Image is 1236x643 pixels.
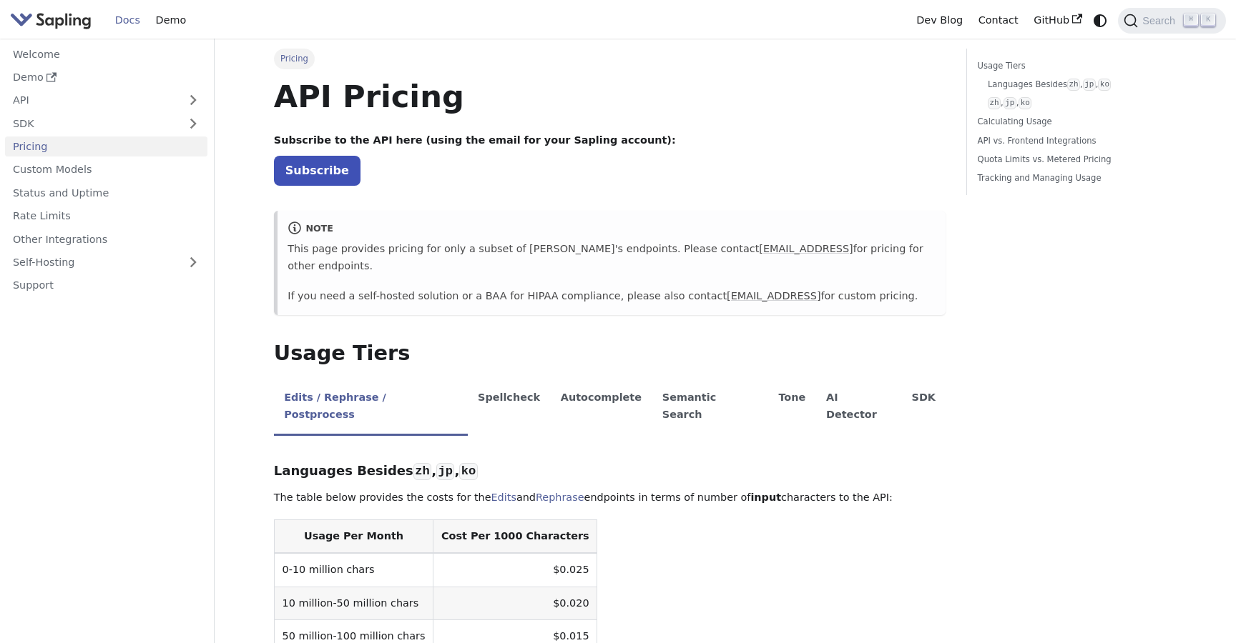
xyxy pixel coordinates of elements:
a: GitHub [1026,9,1089,31]
a: Self-Hosting [5,252,207,273]
button: Expand sidebar category 'SDK' [179,113,207,134]
a: Custom Models [5,159,207,180]
a: Demo [148,9,194,31]
a: Pricing [5,136,207,157]
code: jp [1083,79,1096,91]
a: Quota Limits vs. Metered Pricing [978,153,1172,166]
th: Usage Per Month [274,520,433,554]
span: Search [1138,15,1184,26]
a: Docs [107,9,148,31]
a: Support [5,275,207,296]
a: Sapling.ai [10,10,97,31]
p: The table below provides the costs for the and endpoints in terms of number of characters to the ... [274,489,946,507]
a: [EMAIL_ADDRESS] [727,290,820,301]
code: jp [1004,97,1016,109]
td: $0.025 [433,553,597,587]
li: AI Detector [816,379,902,436]
code: zh [988,97,1001,109]
a: Rate Limits [5,206,207,226]
strong: Subscribe to the API here (using the email for your Sapling account): [274,134,676,146]
a: Subscribe [274,156,360,185]
a: Dev Blog [908,9,970,31]
a: API vs. Frontend Integrations [978,134,1172,148]
img: Sapling.ai [10,10,92,31]
p: If you need a self-hosted solution or a BAA for HIPAA compliance, please also contact for custom ... [288,288,936,305]
li: Tone [768,379,816,436]
th: Cost Per 1000 Characters [433,520,597,554]
a: Calculating Usage [978,115,1172,129]
h2: Usage Tiers [274,341,946,367]
nav: Breadcrumbs [274,49,946,69]
code: ko [459,463,477,480]
code: ko [1019,97,1031,109]
code: jp [436,463,454,480]
a: zh,jp,ko [988,96,1167,110]
li: Autocomplete [550,379,652,436]
a: Usage Tiers [978,59,1172,73]
td: 0-10 million chars [274,553,433,587]
strong: input [750,492,781,503]
p: This page provides pricing for only a subset of [PERSON_NAME]'s endpoints. Please contact for pri... [288,241,936,275]
a: Other Integrations [5,229,207,249]
h1: API Pricing [274,77,946,116]
li: Spellcheck [468,379,551,436]
li: SDK [901,379,946,436]
a: [EMAIL_ADDRESS] [759,243,853,254]
li: Edits / Rephrase / Postprocess [274,379,468,436]
button: Switch between dark and light mode (currently system mode) [1090,10,1111,31]
a: Welcome [5,44,207,64]
kbd: K [1201,14,1215,26]
button: Search (Command+K) [1118,8,1225,34]
td: $0.020 [433,587,597,619]
code: ko [1098,79,1111,91]
kbd: ⌘ [1184,14,1198,26]
code: zh [413,463,431,480]
a: Demo [5,67,207,88]
a: Edits [491,492,516,503]
button: Expand sidebar category 'API' [179,90,207,111]
td: 10 million-50 million chars [274,587,433,619]
li: Semantic Search [652,379,768,436]
h3: Languages Besides , , [274,463,946,479]
span: Pricing [274,49,315,69]
a: Status and Uptime [5,182,207,203]
a: Languages Besideszh,jp,ko [988,78,1167,91]
a: API [5,90,179,111]
code: zh [1067,79,1080,91]
a: Contact [971,9,1026,31]
a: SDK [5,113,179,134]
a: Tracking and Managing Usage [978,171,1172,185]
div: note [288,221,936,238]
a: Rephrase [536,492,584,503]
